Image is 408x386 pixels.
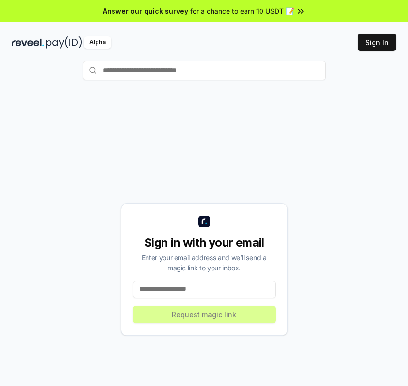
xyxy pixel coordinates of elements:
div: Enter your email address and we’ll send a magic link to your inbox. [133,252,276,273]
button: Sign In [358,34,396,51]
img: reveel_dark [12,36,44,49]
div: Sign in with your email [133,235,276,251]
img: pay_id [46,36,82,49]
span: Answer our quick survey [103,6,188,16]
div: Alpha [84,36,111,49]
span: for a chance to earn 10 USDT 📝 [190,6,294,16]
img: logo_small [198,216,210,227]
